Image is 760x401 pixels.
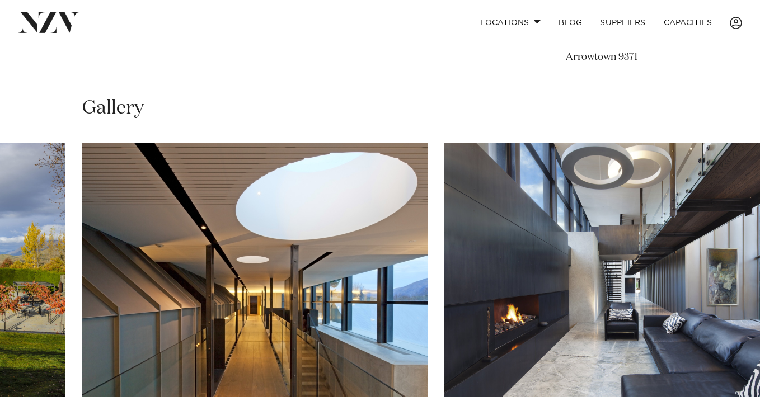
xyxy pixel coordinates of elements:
[550,11,591,35] a: BLOG
[82,143,428,397] swiper-slide: 3 / 30
[655,11,721,35] a: Capacities
[18,12,79,32] img: nzv-logo.png
[471,11,550,35] a: Locations
[82,96,144,121] h2: Gallery
[591,11,654,35] a: SUPPLIERS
